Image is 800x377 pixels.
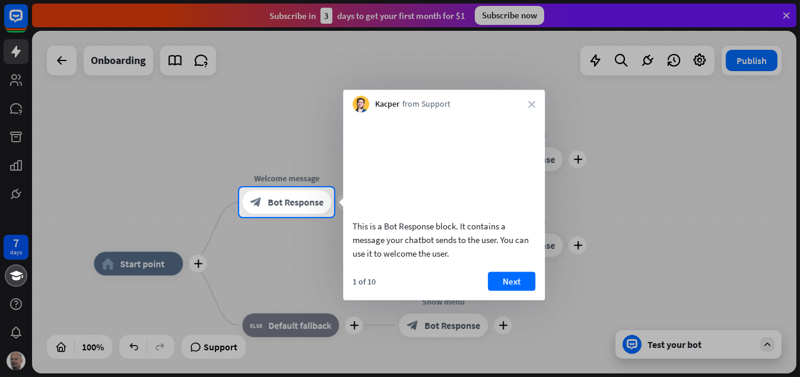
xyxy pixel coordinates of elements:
[353,276,376,286] div: 1 of 10
[250,196,262,208] i: block_bot_response
[375,98,399,110] span: Kacper
[353,219,535,260] div: This is a Bot Response block. It contains a message your chatbot sends to the user. You can use i...
[528,101,535,108] i: close
[268,196,323,208] span: Bot Response
[9,5,45,40] button: Open LiveChat chat widget
[488,271,535,290] button: Next
[402,98,450,110] span: from Support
